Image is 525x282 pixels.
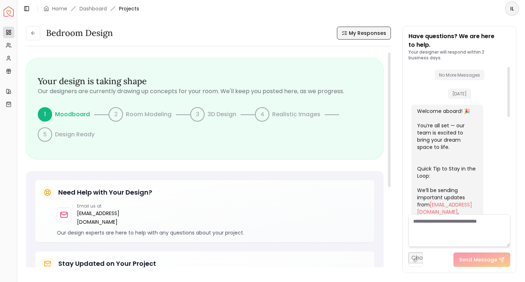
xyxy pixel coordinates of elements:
p: Room Modeling [126,110,172,119]
h3: Bedroom design [46,27,113,39]
div: 5 [38,127,52,142]
a: [EMAIL_ADDRESS][DOMAIN_NAME] [417,201,472,215]
span: My Responses [349,29,386,37]
div: 3 [190,107,205,122]
span: Projects [119,5,139,12]
p: 3D Design [207,110,236,119]
span: IL [506,2,519,15]
h5: Stay Updated on Your Project [58,259,156,269]
span: No More Messages [435,70,484,80]
a: Spacejoy [4,6,14,17]
p: Email us at [77,203,126,209]
button: IL [505,1,519,16]
div: 2 [109,107,123,122]
p: Have questions? We are here to help. [408,32,510,49]
p: Design Ready [55,130,95,139]
h5: Need Help with Your Design? [58,187,152,197]
div: 1 [38,107,52,122]
p: Moodboard [55,110,90,119]
p: Realistic Images [272,110,320,119]
img: Spacejoy Logo [4,6,14,17]
span: [DATE] [448,88,471,99]
p: Our design experts are here to help with any questions about your project. [57,229,369,236]
div: 4 [255,107,269,122]
a: Dashboard [79,5,107,12]
a: Home [52,5,67,12]
p: Your designer will respond within 2 business days. [408,49,510,61]
h3: Your design is taking shape [38,76,372,87]
button: My Responses [337,27,391,40]
nav: breadcrumb [44,5,139,12]
p: Our designers are currently drawing up concepts for your room. We'll keep you posted here, as we ... [38,87,372,96]
a: [EMAIL_ADDRESS][DOMAIN_NAME] [77,209,126,226]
